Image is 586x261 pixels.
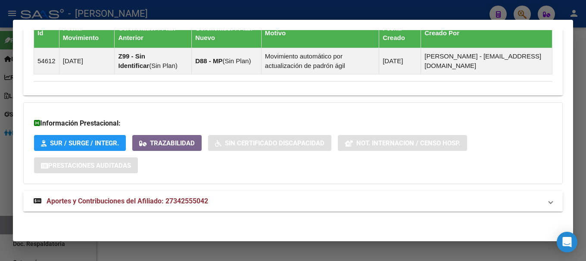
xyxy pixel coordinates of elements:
span: Sin Plan [151,62,175,69]
button: SUR / SURGE / INTEGR. [34,135,126,151]
td: Movimiento automático por actualización de padrón ágil [261,48,379,74]
th: Fecha Movimiento [59,18,115,48]
span: Sin Plan [225,57,249,64]
th: Motivo [261,18,379,48]
td: [PERSON_NAME] - [EMAIL_ADDRESS][DOMAIN_NAME] [421,48,552,74]
td: 54612 [34,48,59,74]
button: Not. Internacion / Censo Hosp. [338,135,467,151]
th: Id [34,18,59,48]
button: Sin Certificado Discapacidad [208,135,331,151]
h3: Información Prestacional: [34,118,552,129]
button: Prestaciones Auditadas [34,157,138,173]
th: Fecha Creado [379,18,421,48]
strong: Z99 - Sin Identificar [118,52,149,69]
td: ( ) [115,48,192,74]
span: Not. Internacion / Censo Hosp. [356,139,460,147]
span: Aportes y Contribuciones del Afiliado: 27342555042 [47,197,208,205]
th: Gerenciador / Plan Anterior [115,18,192,48]
mat-expansion-panel-header: Aportes y Contribuciones del Afiliado: 27342555042 [23,191,563,212]
span: Sin Certificado Discapacidad [225,139,324,147]
div: Open Intercom Messenger [557,232,577,252]
span: Prestaciones Auditadas [48,162,131,169]
span: SUR / SURGE / INTEGR. [50,139,119,147]
th: Gerenciador / Plan Nuevo [192,18,262,48]
td: [DATE] [59,48,115,74]
th: Creado Por [421,18,552,48]
td: [DATE] [379,48,421,74]
button: Trazabilidad [132,135,202,151]
span: Trazabilidad [150,139,195,147]
strong: D88 - MP [195,57,222,64]
td: ( ) [192,48,262,74]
